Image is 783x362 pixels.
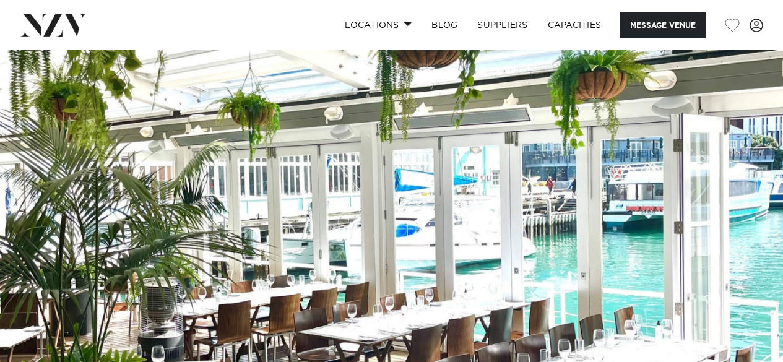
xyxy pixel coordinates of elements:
[335,12,422,38] a: Locations
[620,12,706,38] button: Message Venue
[422,12,467,38] a: BLOG
[20,14,87,36] img: nzv-logo.png
[538,12,612,38] a: Capacities
[467,12,537,38] a: SUPPLIERS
